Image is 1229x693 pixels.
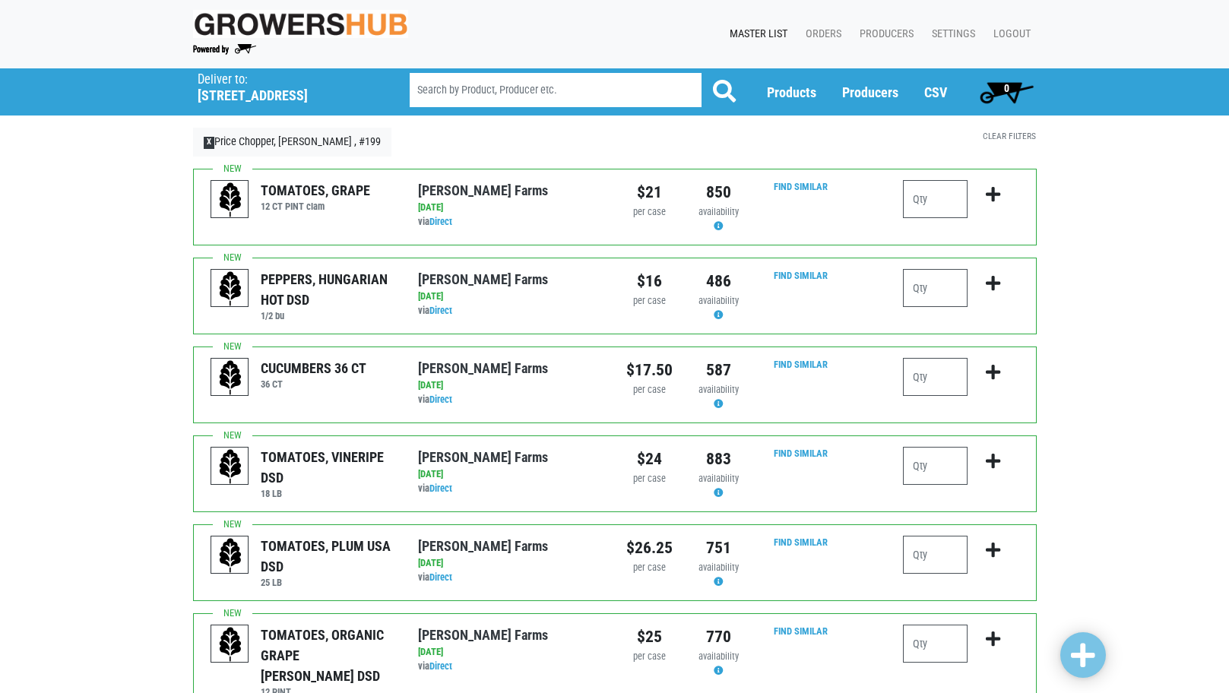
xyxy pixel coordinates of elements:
[973,77,1041,107] a: 0
[193,128,392,157] a: XPrice Chopper, [PERSON_NAME] , #199
[418,290,603,304] div: [DATE]
[717,20,793,49] a: Master List
[983,131,1036,141] a: Clear Filters
[198,87,371,104] h5: [STREET_ADDRESS]
[418,201,603,215] div: [DATE]
[626,447,673,471] div: $24
[204,137,215,149] span: X
[774,536,828,548] a: Find Similar
[261,269,395,310] div: PEPPERS, HUNGARIAN HOT DSD
[924,84,947,100] a: CSV
[695,536,742,560] div: 751
[429,305,452,316] a: Direct
[698,473,739,484] span: availability
[418,304,603,318] div: via
[903,358,968,396] input: Qty
[695,180,742,204] div: 850
[698,384,739,395] span: availability
[920,20,981,49] a: Settings
[695,625,742,649] div: 770
[793,20,847,49] a: Orders
[261,358,366,378] div: CUCUMBERS 36 CT
[774,181,828,192] a: Find Similar
[418,556,603,571] div: [DATE]
[903,625,968,663] input: Qty
[193,44,256,55] img: Powered by Big Wheelbarrow
[418,449,548,465] a: [PERSON_NAME] Farms
[429,483,452,494] a: Direct
[418,538,548,554] a: [PERSON_NAME] Farms
[261,625,395,686] div: TOMATOES, ORGANIC GRAPE [PERSON_NAME] DSD
[261,310,395,321] h6: 1/2 bu
[410,73,702,107] input: Search by Product, Producer etc.
[903,180,968,218] input: Qty
[198,68,382,104] span: Price Chopper, Cicero , #199 (5701 Cir Dr E, Cicero, NY 13039, USA)
[626,269,673,293] div: $16
[418,571,603,585] div: via
[418,378,603,393] div: [DATE]
[261,180,370,201] div: TOMATOES, GRAPE
[981,20,1037,49] a: Logout
[429,394,452,405] a: Direct
[903,447,968,485] input: Qty
[626,383,673,397] div: per case
[626,650,673,664] div: per case
[626,561,673,575] div: per case
[774,625,828,637] a: Find Similar
[1004,82,1009,94] span: 0
[903,536,968,574] input: Qty
[698,295,739,306] span: availability
[626,358,673,382] div: $17.50
[767,84,816,100] a: Products
[774,270,828,281] a: Find Similar
[211,625,249,663] img: placeholder-variety-43d6402dacf2d531de610a020419775a.svg
[774,448,828,459] a: Find Similar
[847,20,920,49] a: Producers
[698,650,739,662] span: availability
[211,536,249,574] img: placeholder-variety-43d6402dacf2d531de610a020419775a.svg
[261,577,395,588] h6: 25 LB
[695,358,742,382] div: 587
[211,448,249,486] img: placeholder-variety-43d6402dacf2d531de610a020419775a.svg
[261,201,370,212] h6: 12 CT PINT clam
[626,625,673,649] div: $25
[261,536,395,577] div: TOMATOES, PLUM USA DSD
[842,84,898,100] a: Producers
[418,467,603,482] div: [DATE]
[418,182,548,198] a: [PERSON_NAME] Farms
[626,180,673,204] div: $21
[418,627,548,643] a: [PERSON_NAME] Farms
[418,360,548,376] a: [PERSON_NAME] Farms
[418,271,548,287] a: [PERSON_NAME] Farms
[698,206,739,217] span: availability
[774,359,828,370] a: Find Similar
[626,294,673,309] div: per case
[261,488,395,499] h6: 18 LB
[198,72,371,87] p: Deliver to:
[418,660,603,674] div: via
[695,269,742,293] div: 486
[211,181,249,219] img: placeholder-variety-43d6402dacf2d531de610a020419775a.svg
[429,216,452,227] a: Direct
[418,215,603,229] div: via
[418,482,603,496] div: via
[698,562,739,573] span: availability
[903,269,968,307] input: Qty
[418,393,603,407] div: via
[626,472,673,486] div: per case
[429,571,452,583] a: Direct
[193,10,409,38] img: original-fc7597fdc6adbb9d0e2ae620e786d1a2.jpg
[418,645,603,660] div: [DATE]
[626,536,673,560] div: $26.25
[261,447,395,488] div: TOMATOES, VINERIPE DSD
[261,378,366,390] h6: 36 CT
[626,205,673,220] div: per case
[211,270,249,308] img: placeholder-variety-43d6402dacf2d531de610a020419775a.svg
[695,447,742,471] div: 883
[429,660,452,672] a: Direct
[211,359,249,397] img: placeholder-variety-43d6402dacf2d531de610a020419775a.svg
